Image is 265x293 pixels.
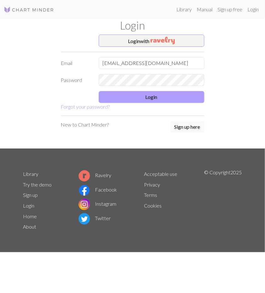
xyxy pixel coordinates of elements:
[144,192,157,198] a: Terms
[61,104,110,110] a: Forgot your password?
[23,182,52,187] a: Try the demo
[194,3,215,16] a: Manual
[144,171,177,177] a: Acceptable use
[170,121,204,133] button: Sign up here
[79,187,117,193] a: Facebook
[57,57,95,69] label: Email
[79,201,116,207] a: Instagram
[57,74,95,86] label: Password
[23,213,37,219] a: Home
[79,170,90,182] img: Ravelry logo
[61,121,109,128] p: New to Chart Minder?
[245,3,261,16] a: Login
[23,203,35,209] a: Login
[215,3,245,16] a: Sign up free
[23,171,39,177] a: Library
[79,215,111,221] a: Twitter
[79,199,90,210] img: Instagram logo
[144,203,162,209] a: Cookies
[99,35,204,47] button: Loginwith
[174,3,194,16] a: Library
[144,182,160,187] a: Privacy
[4,6,54,14] img: Logo
[79,213,90,225] img: Twitter logo
[204,169,242,232] p: © Copyright 2025
[151,37,175,44] img: Ravelry
[19,19,246,32] h1: Login
[23,192,38,198] a: Sign up
[99,91,204,103] button: Login
[79,185,90,196] img: Facebook logo
[79,172,111,178] a: Ravelry
[23,224,36,230] a: About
